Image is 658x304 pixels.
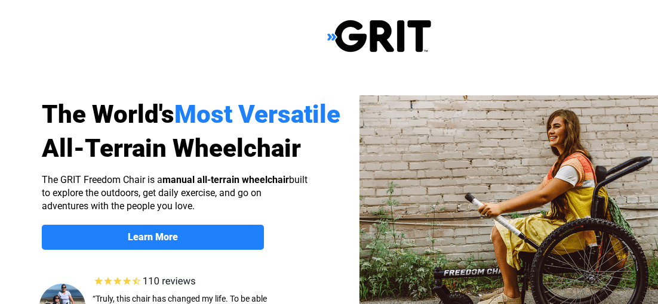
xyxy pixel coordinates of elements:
[42,134,301,163] span: All-Terrain Wheelchair
[174,100,340,129] span: Most Versatile
[42,100,174,129] span: The World's
[42,225,264,250] a: Learn More
[162,174,289,185] strong: manual all-terrain wheelchair
[42,174,308,212] span: The GRIT Freedom Chair is a built to explore the outdoors, get daily exercise, and go on adventur...
[128,231,178,243] strong: Learn More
